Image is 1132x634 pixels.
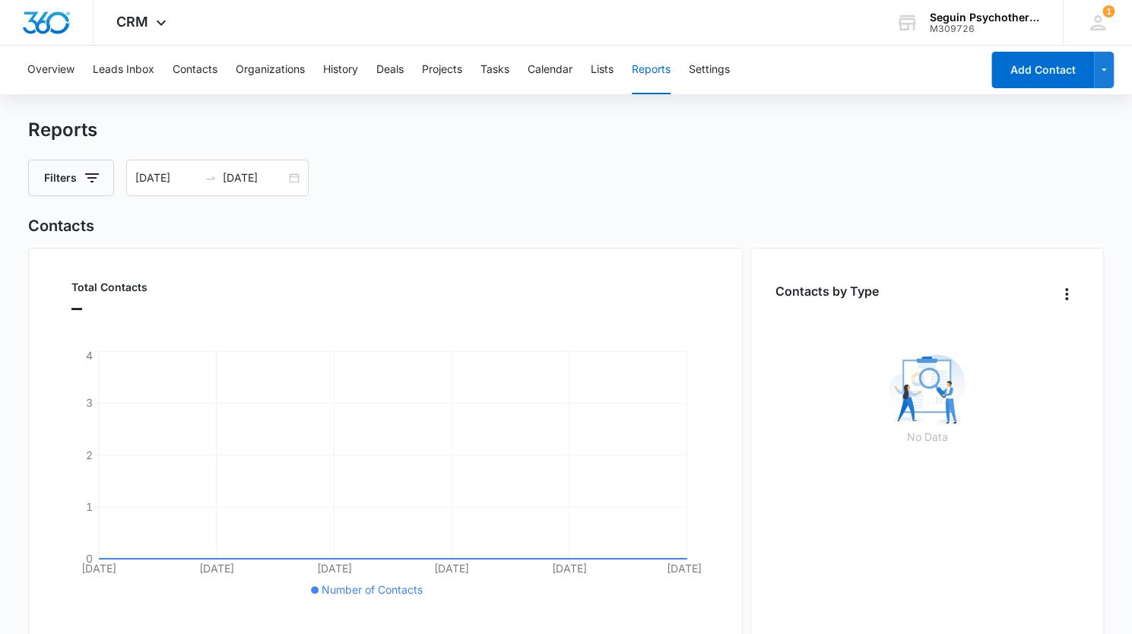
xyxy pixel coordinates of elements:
[86,500,93,513] tspan: 1
[28,160,114,196] button: Filters
[422,46,462,94] button: Projects
[480,46,509,94] button: Tasks
[86,349,93,362] tspan: 4
[889,353,965,429] img: No Data
[1054,282,1079,306] button: Overflow Menu
[632,46,671,94] button: Reports
[71,282,147,293] p: Total Contacts
[775,282,879,300] h3: Contacts by Type
[236,46,305,94] button: Organizations
[930,24,1041,34] div: account id
[528,46,572,94] button: Calendar
[28,214,1104,237] h2: Contacts
[689,46,730,94] button: Settings
[199,562,234,575] tspan: [DATE]
[205,172,217,184] span: swap-right
[71,296,82,320] p: –
[81,562,116,575] tspan: [DATE]
[86,396,93,409] tspan: 3
[1102,5,1115,17] span: 1
[667,562,702,575] tspan: [DATE]
[93,46,154,94] button: Leads Inbox
[86,448,93,461] tspan: 2
[775,353,1079,445] div: No Data
[116,14,148,30] span: CRM
[86,552,93,565] tspan: 0
[591,46,614,94] button: Lists
[27,46,75,94] button: Overview
[317,562,352,575] tspan: [DATE]
[322,583,423,596] span: Number of Contacts
[28,119,97,141] h1: Reports
[434,562,469,575] tspan: [DATE]
[1102,5,1115,17] div: notifications count
[223,170,286,186] input: End date
[991,52,1094,88] button: Add Contact
[552,562,587,575] tspan: [DATE]
[135,170,198,186] input: Start date
[376,46,404,94] button: Deals
[323,46,358,94] button: History
[173,46,217,94] button: Contacts
[930,11,1041,24] div: account name
[205,172,217,184] span: to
